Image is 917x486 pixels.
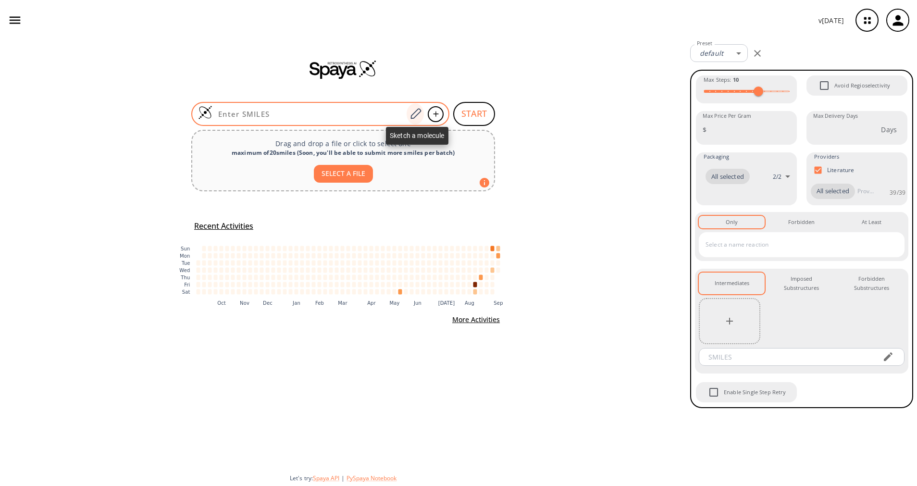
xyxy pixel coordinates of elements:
button: Forbidden Substructures [839,273,905,294]
span: | [339,474,347,482]
p: 2 / 2 [773,173,781,181]
label: Preset [697,40,712,47]
em: default [700,49,723,58]
text: Nov [240,300,249,305]
text: Thu [180,275,190,280]
input: Enter SMILES [212,109,407,119]
span: All selected [811,187,855,196]
span: Providers [814,152,839,161]
text: Apr [367,300,376,305]
button: SELECT A FILE [314,165,373,183]
p: 39 / 39 [890,188,905,197]
div: Forbidden [788,218,815,226]
img: Spaya logo [310,60,377,79]
text: Mon [180,253,190,259]
button: Imposed Substructures [768,273,834,294]
button: More Activities [448,311,504,329]
div: At Least [862,218,881,226]
button: Recent Activities [190,218,257,234]
g: cell [197,246,500,294]
div: Let's try: [290,474,682,482]
g: x-axis tick label [217,300,503,305]
div: Sketch a molecule [386,127,448,145]
button: Spaya API [313,474,339,482]
button: Intermediates [699,273,765,294]
text: Mar [338,300,347,305]
input: Select a name reaction [703,237,886,252]
text: Tue [181,261,190,266]
span: Avoid Regioselectivity [814,75,834,96]
span: Packaging [704,152,729,161]
div: Only [726,218,738,226]
span: Max Steps : [704,75,739,84]
label: Max Delivery Days [813,112,858,120]
g: y-axis tick label [179,246,190,295]
text: Sep [494,300,503,305]
text: Sun [181,246,190,251]
div: Imposed Substructures [776,274,827,292]
button: Forbidden [768,216,834,228]
div: maximum of 20 smiles ( Soon, you'll be able to submit more smiles per batch ) [200,149,486,157]
button: At Least [839,216,905,228]
p: v [DATE] [818,15,844,25]
text: Dec [263,300,273,305]
label: Max Price Per Gram [703,112,751,120]
span: Enable Single Step Retry [704,382,724,402]
text: Fri [184,282,190,287]
p: $ [703,125,706,135]
div: Intermediates [715,279,749,287]
text: Oct [217,300,226,305]
input: Provider name [855,184,876,199]
text: Wed [179,268,190,273]
button: PySpaya Notebook [347,474,397,482]
span: Avoid Regioselectivity [834,81,890,90]
p: Drag and drop a file or click to select one [200,138,486,149]
p: Literature [827,166,855,174]
span: Enable Single Step Retry [724,388,786,397]
button: START [453,102,495,126]
text: Aug [465,300,474,305]
text: Jun [413,300,421,305]
p: Days [881,125,897,135]
img: Logo Spaya [198,105,212,120]
strong: 10 [733,76,739,83]
div: When Single Step Retry is enabled, if no route is found during retrosynthesis, a retry is trigger... [695,381,798,403]
button: Only [699,216,765,228]
text: May [389,300,399,305]
text: [DATE] [438,300,455,305]
div: Forbidden Substructures [846,274,897,292]
h5: Recent Activities [194,221,253,231]
text: Feb [315,300,324,305]
text: Jan [292,300,300,305]
text: Sat [182,289,190,295]
input: SMILES [702,348,875,366]
span: All selected [706,172,750,182]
